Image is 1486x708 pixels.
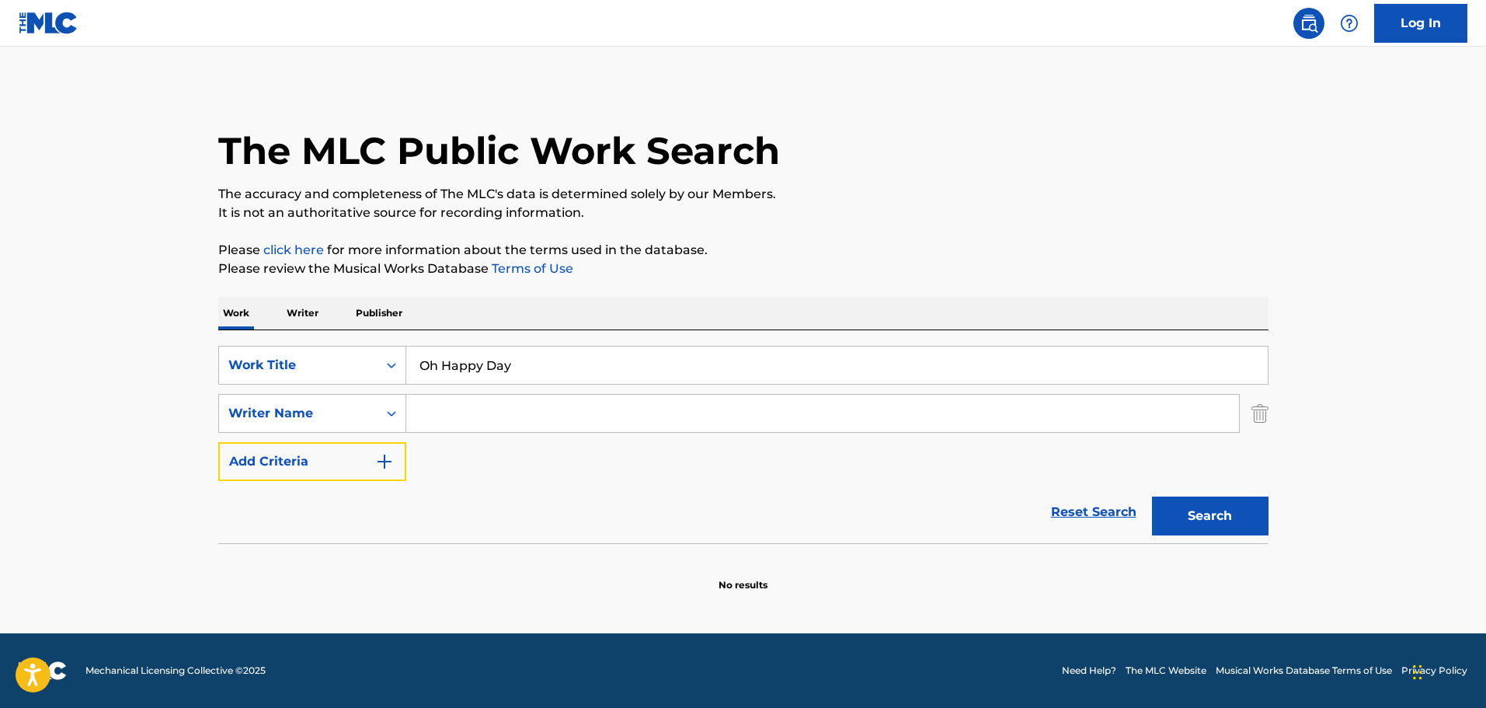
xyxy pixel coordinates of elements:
a: Public Search [1293,8,1324,39]
img: MLC Logo [19,12,78,34]
form: Search Form [218,346,1268,543]
a: Terms of Use [489,261,573,276]
button: Add Criteria [218,442,406,481]
img: search [1300,14,1318,33]
p: Please for more information about the terms used in the database. [218,241,1268,260]
span: Mechanical Licensing Collective © 2025 [85,664,266,678]
a: Reset Search [1043,495,1144,529]
div: Work Title [228,356,368,375]
p: Work [218,297,254,330]
a: Need Help? [1062,664,1116,678]
p: The accuracy and completeness of The MLC's data is determined solely by our Members. [218,185,1268,204]
div: Drag [1413,649,1422,696]
h1: The MLC Public Work Search [218,127,780,174]
a: The MLC Website [1126,664,1206,678]
div: Help [1334,8,1365,39]
p: Please review the Musical Works Database [218,260,1268,278]
a: Musical Works Database Terms of Use [1216,664,1392,678]
a: Log In [1374,4,1467,43]
img: 9d2ae6d4665cec9f34b9.svg [375,452,394,471]
img: help [1340,14,1359,33]
iframe: Chat Widget [1408,633,1486,708]
button: Search [1152,497,1268,535]
div: Writer Name [228,404,368,423]
p: Writer [282,297,323,330]
p: It is not an authoritative source for recording information. [218,204,1268,222]
img: Delete Criterion [1251,394,1268,433]
p: No results [719,560,767,592]
p: Publisher [351,297,407,330]
a: Privacy Policy [1401,664,1467,678]
a: click here [263,242,324,257]
img: logo [19,661,67,680]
